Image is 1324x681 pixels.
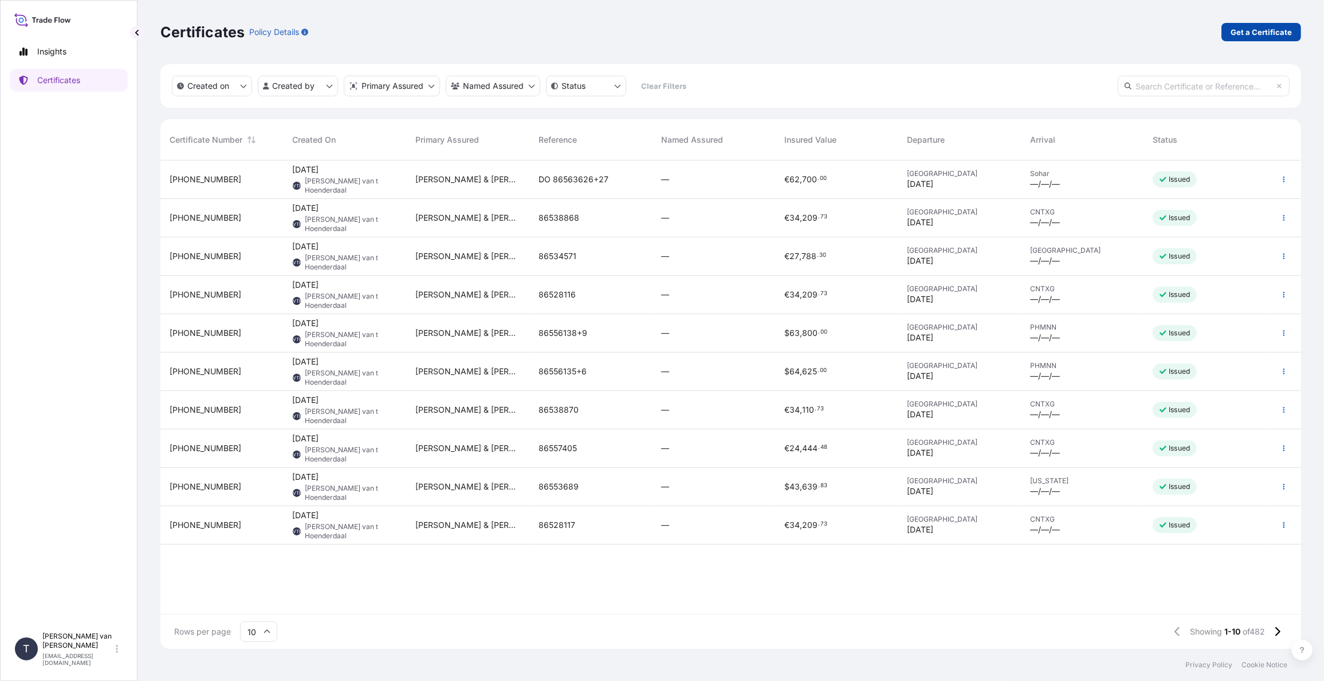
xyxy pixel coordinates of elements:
[415,251,520,262] span: [PERSON_NAME] & [PERSON_NAME] Netherlands B.V.
[258,76,338,96] button: createdBy Filter options
[1030,293,1060,305] span: —/—/—
[42,652,113,666] p: [EMAIL_ADDRESS][DOMAIN_NAME]
[290,218,303,230] span: TVTH
[172,76,252,96] button: createdOn Filter options
[1242,660,1287,670] p: Cookie Notice
[415,289,520,300] span: [PERSON_NAME] & [PERSON_NAME] Netherlands B.V.
[800,521,802,529] span: ,
[661,404,669,416] span: —
[784,252,789,260] span: €
[907,486,933,497] span: [DATE]
[661,251,669,262] span: —
[290,372,303,383] span: TVTH
[907,293,933,305] span: [DATE]
[784,406,789,414] span: €
[170,134,242,146] span: Certificate Number
[1030,438,1135,447] span: CNTXG
[907,476,1012,486] span: [GEOGRAPHIC_DATA]
[784,367,789,375] span: $
[1030,515,1135,524] span: CNTXG
[661,212,669,224] span: —
[293,394,319,406] span: [DATE]
[305,369,398,387] span: [PERSON_NAME] van t Hoenderdaal
[802,291,818,299] span: 209
[1169,367,1190,376] p: Issued
[1185,660,1232,670] p: Privacy Policy
[632,77,696,95] button: Clear Filters
[817,253,819,257] span: .
[415,366,520,377] span: [PERSON_NAME] & [PERSON_NAME] Netherlands B.V.
[820,369,827,373] span: 00
[819,253,826,257] span: 30
[784,521,789,529] span: €
[815,407,816,411] span: .
[539,404,579,416] span: 86538870
[800,329,802,337] span: ,
[789,214,800,222] span: 34
[170,366,241,377] span: [PHONE_NUMBER]
[1190,626,1222,637] span: Showing
[305,484,398,502] span: [PERSON_NAME] van t Hoenderdaal
[820,330,827,334] span: 00
[907,361,1012,370] span: [GEOGRAPHIC_DATA]
[539,212,579,224] span: 86538868
[1030,178,1060,190] span: —/—/—
[1030,169,1135,178] span: Sohar
[661,366,669,377] span: —
[174,626,231,637] span: Rows per page
[907,332,933,343] span: [DATE]
[293,433,319,444] span: [DATE]
[907,178,933,190] span: [DATE]
[1030,476,1135,486] span: [US_STATE]
[170,289,241,300] span: [PHONE_NUMBER]
[1243,626,1265,637] span: of 482
[802,214,818,222] span: 209
[907,323,1012,332] span: [GEOGRAPHIC_DATA]
[539,327,587,339] span: 86556138+9
[170,174,241,185] span: [PHONE_NUMBER]
[245,133,258,147] button: Sort
[1030,323,1135,332] span: PHMNN
[42,632,113,650] p: [PERSON_NAME] van [PERSON_NAME]
[820,445,827,449] span: 48
[293,471,319,483] span: [DATE]
[1030,217,1060,228] span: —/—/—
[818,484,820,488] span: .
[907,515,1012,524] span: [GEOGRAPHIC_DATA]
[907,208,1012,217] span: [GEOGRAPHIC_DATA]
[305,215,398,233] span: [PERSON_NAME] van t Hoenderdaal
[907,134,945,146] span: Departure
[305,445,398,464] span: [PERSON_NAME] van t Hoenderdaal
[415,327,520,339] span: [PERSON_NAME] & [PERSON_NAME] Netherlands B.V.
[415,404,520,416] span: [PERSON_NAME] & [PERSON_NAME] Netherlands B.V.
[415,174,520,185] span: [PERSON_NAME] & [PERSON_NAME] Netherlands B.V.
[661,289,669,300] span: —
[799,252,802,260] span: ,
[907,524,933,535] span: [DATE]
[290,526,303,537] span: TVTH
[907,409,933,420] span: [DATE]
[293,356,319,367] span: [DATE]
[290,449,303,460] span: TVTH
[1030,524,1060,535] span: —/—/—
[170,481,241,492] span: [PHONE_NUMBER]
[170,443,241,454] span: [PHONE_NUMBER]
[1221,23,1301,41] a: Get a Certificate
[415,519,520,531] span: [PERSON_NAME] & [PERSON_NAME] Netherlands B.V.
[800,444,802,452] span: ,
[661,327,669,339] span: —
[290,180,303,191] span: TVTH
[1030,284,1135,293] span: CNTXG
[1169,252,1190,261] p: Issued
[1169,482,1190,491] p: Issued
[1030,208,1135,217] span: CNTXG
[661,443,669,454] span: —
[187,80,229,92] p: Created on
[789,175,800,183] span: 62
[907,400,1012,409] span: [GEOGRAPHIC_DATA]
[539,251,576,262] span: 86534571
[661,174,669,185] span: —
[800,483,802,491] span: ,
[802,367,817,375] span: 625
[784,483,789,491] span: $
